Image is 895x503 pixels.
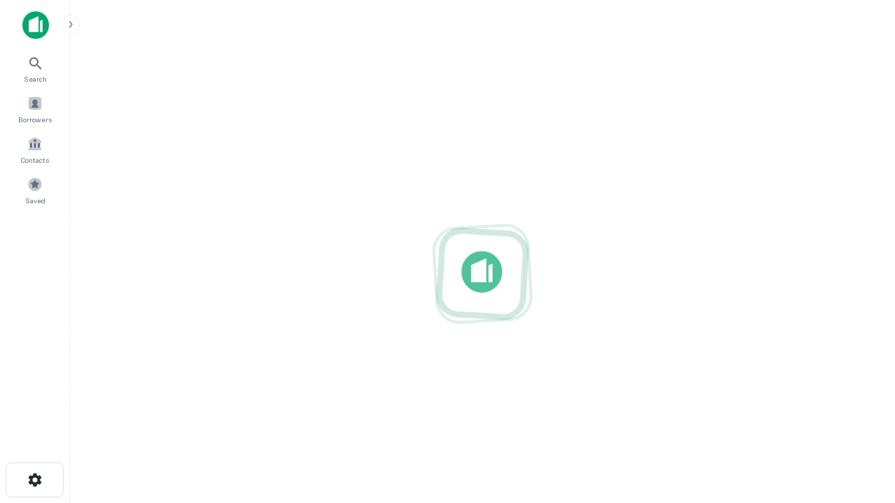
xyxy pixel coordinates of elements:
[25,195,45,206] span: Saved
[4,131,66,168] a: Contacts
[825,347,895,414] iframe: Chat Widget
[4,90,66,128] a: Borrowers
[4,50,66,87] a: Search
[4,171,66,209] a: Saved
[24,73,47,85] span: Search
[18,114,52,125] span: Borrowers
[22,11,49,39] img: capitalize-icon.png
[21,154,49,166] span: Contacts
